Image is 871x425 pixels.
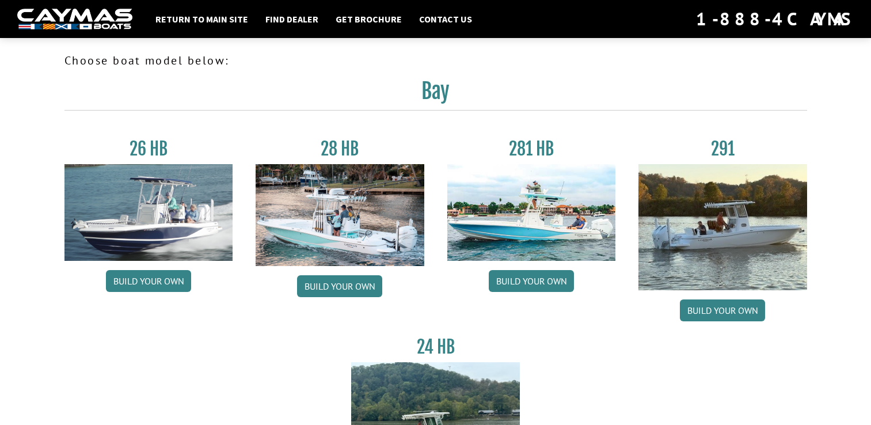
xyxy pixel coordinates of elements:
[447,138,616,160] h3: 281 HB
[680,299,765,321] a: Build your own
[638,138,807,160] h3: 291
[64,52,807,69] p: Choose boat model below:
[17,9,132,30] img: white-logo-c9c8dbefe5ff5ceceb0f0178aa75bf4bb51f6bca0971e226c86eb53dfe498488.png
[297,275,382,297] a: Build your own
[330,12,408,26] a: Get Brochure
[256,138,424,160] h3: 28 HB
[150,12,254,26] a: Return to main site
[447,164,616,261] img: 28-hb-twin.jpg
[256,164,424,266] img: 28_hb_thumbnail_for_caymas_connect.jpg
[489,270,574,292] a: Build your own
[413,12,478,26] a: Contact Us
[64,138,233,160] h3: 26 HB
[260,12,324,26] a: Find Dealer
[696,6,854,32] div: 1-888-4CAYMAS
[106,270,191,292] a: Build your own
[64,164,233,261] img: 26_new_photo_resized.jpg
[64,78,807,111] h2: Bay
[638,164,807,290] img: 291_Thumbnail.jpg
[351,336,520,358] h3: 24 HB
